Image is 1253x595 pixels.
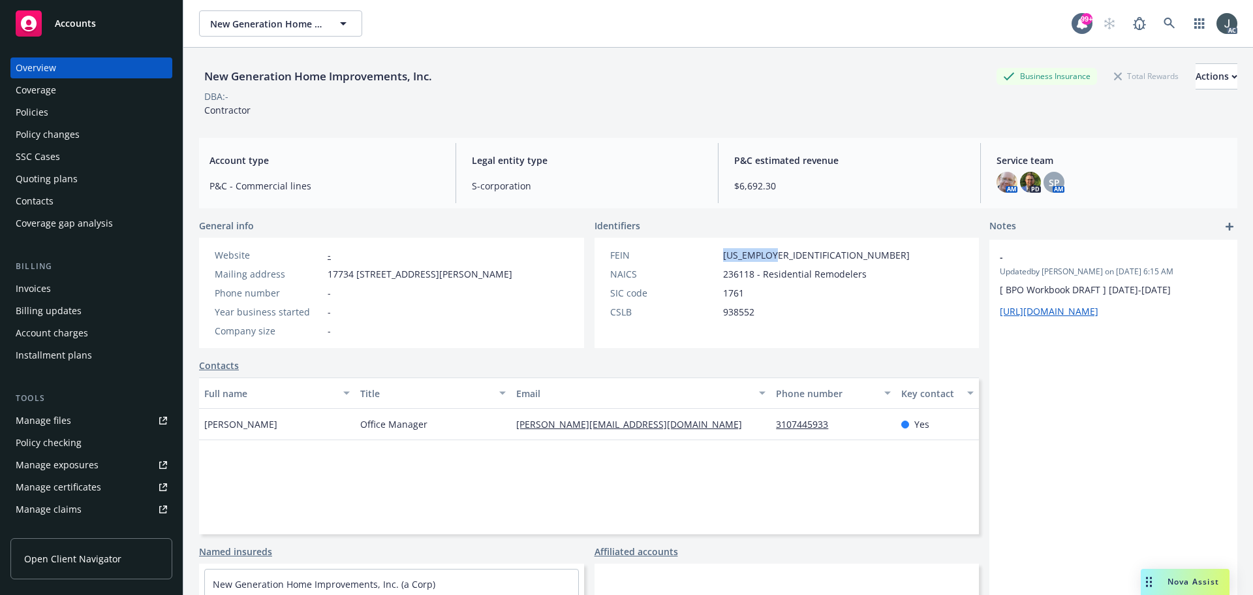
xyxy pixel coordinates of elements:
div: Total Rewards [1107,68,1185,84]
img: photo [997,172,1017,193]
div: Website [215,248,322,262]
span: 17734 [STREET_ADDRESS][PERSON_NAME] [328,267,512,281]
div: CSLB [610,305,718,319]
a: Account charges [10,323,172,344]
span: 1761 [723,286,744,300]
a: Policies [10,102,172,123]
div: Manage files [16,410,71,431]
a: Coverage [10,80,172,101]
a: Invoices [10,278,172,299]
div: Title [360,387,491,400]
div: Policy checking [16,432,82,453]
div: Key contact [901,387,959,400]
span: - [1000,250,1193,264]
div: -Updatedby [PERSON_NAME] on [DATE] 6:15 AM[ BPO Workbook DRAFT ] [DATE]-[DATE][URL][DOMAIN_NAME] [989,240,1237,329]
div: Quoting plans [16,169,78,189]
span: - [328,305,331,319]
div: Business Insurance [997,68,1097,84]
span: Notes [989,219,1016,234]
span: New Generation Home Improvements, Inc. [210,17,323,31]
div: Manage certificates [16,477,101,498]
span: Legal entity type [472,153,702,167]
span: Account type [209,153,440,167]
div: SSC Cases [16,146,60,167]
a: Manage claims [10,499,172,520]
p: [ BPO Workbook DRAFT ] [DATE]-[DATE] [1000,283,1227,297]
div: Contacts [16,191,54,212]
a: Manage certificates [10,477,172,498]
a: Named insureds [199,545,272,558]
a: Contacts [199,359,239,372]
span: Accounts [55,18,96,29]
div: 99+ [1081,13,1092,25]
a: Billing updates [10,300,172,321]
div: Manage claims [16,499,82,520]
div: Billing updates [16,300,82,321]
div: Account charges [16,323,88,344]
div: Full name [204,387,335,400]
span: Yes [914,417,929,431]
button: Full name [199,378,355,409]
span: P&C estimated revenue [734,153,965,167]
div: Overview [16,57,56,78]
div: Phone number [776,387,876,400]
a: Manage files [10,410,172,431]
div: Company size [215,324,322,338]
div: Policies [16,102,48,123]
div: Mailing address [215,267,322,281]
span: Updated by [PERSON_NAME] on [DATE] 6:15 AM [1000,266,1227,278]
a: Switch app [1186,10,1213,37]
a: Installment plans [10,345,172,366]
div: Manage exposures [16,455,99,475]
span: Contractor [204,104,251,116]
div: NAICS [610,267,718,281]
div: Installment plans [16,345,92,366]
a: Start snowing [1096,10,1122,37]
span: Nova Assist [1168,576,1219,587]
a: add [1222,219,1237,234]
button: Title [355,378,511,409]
span: 236118 - Residential Remodelers [723,267,867,281]
span: Identifiers [595,219,640,233]
div: Actions [1196,64,1237,89]
a: - [328,249,331,261]
button: Phone number [771,378,895,409]
a: Report a Bug [1126,10,1152,37]
div: Coverage [16,80,56,101]
div: New Generation Home Improvements, Inc. [199,68,437,85]
span: - [328,324,331,338]
div: Phone number [215,286,322,300]
a: Quoting plans [10,169,172,189]
div: Policy changes [16,124,80,145]
a: Search [1156,10,1183,37]
span: [US_EMPLOYER_IDENTIFICATION_NUMBER] [723,248,910,262]
a: [URL][DOMAIN_NAME] [1000,305,1098,317]
span: 938552 [723,305,754,319]
button: Key contact [896,378,979,409]
a: Affiliated accounts [595,545,678,558]
div: Billing [10,260,172,273]
span: [PERSON_NAME] [204,417,277,431]
span: Service team [997,153,1227,167]
a: New Generation Home Improvements, Inc. (a Corp) [213,578,435,590]
a: Manage exposures [10,455,172,475]
a: Manage BORs [10,521,172,542]
div: SIC code [610,286,718,300]
div: DBA: - [204,89,228,103]
button: New Generation Home Improvements, Inc. [199,10,362,37]
div: Drag to move [1141,569,1157,595]
div: Year business started [215,305,322,319]
a: Policy changes [10,124,172,145]
span: S-corporation [472,179,702,193]
span: Open Client Navigator [24,552,121,566]
a: Overview [10,57,172,78]
a: [PERSON_NAME][EMAIL_ADDRESS][DOMAIN_NAME] [516,418,752,430]
span: General info [199,219,254,233]
span: Office Manager [360,417,427,431]
span: $6,692.30 [734,179,965,193]
div: Tools [10,392,172,405]
a: Policy checking [10,432,172,453]
span: SP [1049,176,1060,189]
button: Actions [1196,63,1237,89]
